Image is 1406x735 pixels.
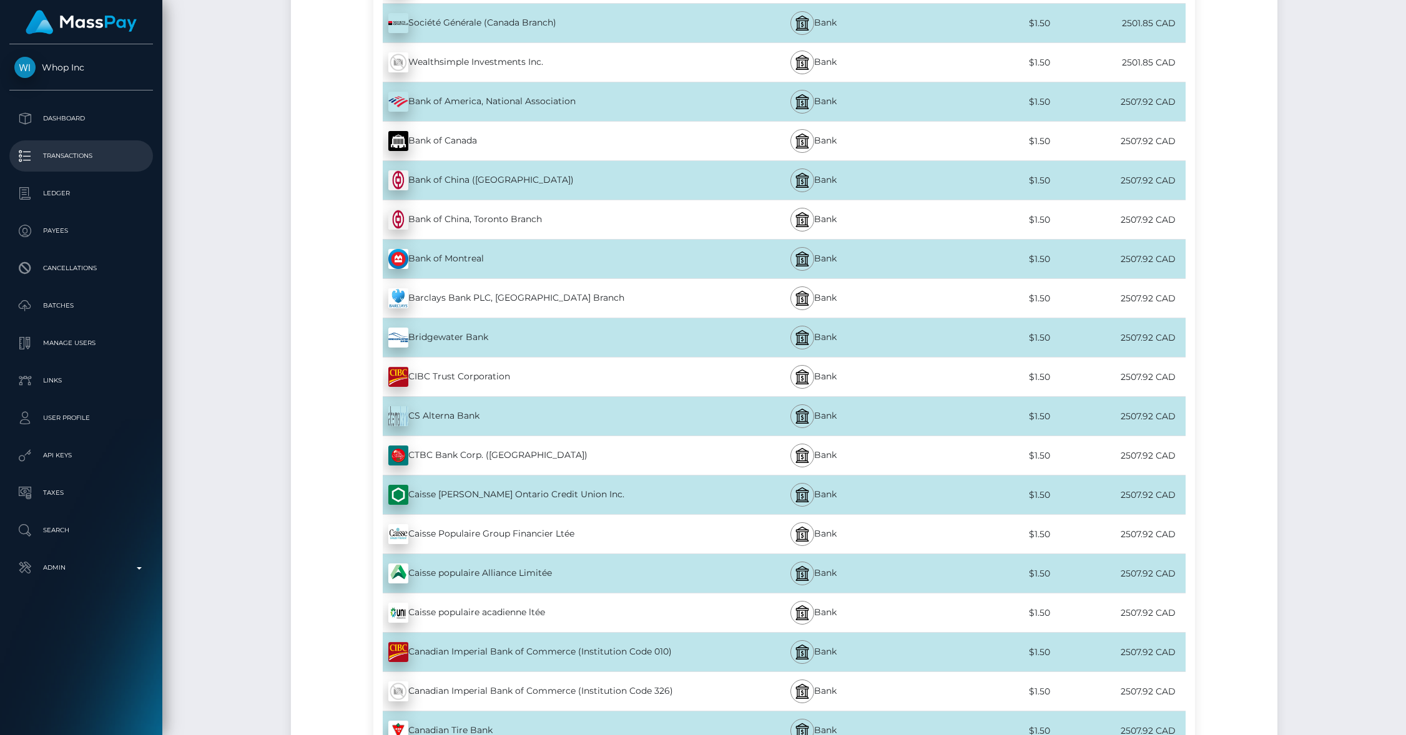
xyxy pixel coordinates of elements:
[915,88,1050,116] div: $1.50
[712,672,915,711] div: Bank
[388,170,408,190] img: Bw1GDDtYj7u3AAAAAElFTkSuQmCC
[9,477,153,509] a: Taxes
[9,365,153,396] a: Links
[1050,402,1186,431] div: 2507.92 CAD
[712,515,915,553] div: Bank
[915,678,1050,706] div: $1.50
[795,173,810,188] img: bank.svg
[373,163,712,198] div: Bank of China ([GEOGRAPHIC_DATA])
[795,684,810,699] img: bank.svg
[712,200,915,239] div: Bank
[388,681,408,701] img: wMhJQYtZFAryAAAAABJRU5ErkJggg==
[9,140,153,172] a: Transactions
[9,402,153,434] a: User Profile
[712,279,915,318] div: Bank
[915,481,1050,509] div: $1.50
[915,285,1050,313] div: $1.50
[9,103,153,134] a: Dashboard
[1050,9,1186,37] div: 2501.85 CAD
[1050,206,1186,234] div: 2507.92 CAD
[915,206,1050,234] div: $1.50
[1050,363,1186,391] div: 2507.92 CAD
[795,212,810,227] img: bank.svg
[795,409,810,424] img: bank.svg
[795,645,810,660] img: bank.svg
[14,334,148,353] p: Manage Users
[373,635,712,669] div: Canadian Imperial Bank of Commerce (Institution Code 010)
[795,330,810,345] img: bank.svg
[1050,324,1186,352] div: 2507.92 CAD
[388,13,408,33] img: AbNV1DfzAU81AAAAAElFTkSuQmCC
[712,240,915,278] div: Bank
[712,593,915,632] div: Bank
[388,445,408,465] img: 2Q==
[373,124,712,158] div: Bank of Canada
[373,241,712,276] div: Bank of Montreal
[712,161,915,200] div: Bank
[915,402,1050,431] div: $1.50
[1050,127,1186,155] div: 2507.92 CAD
[9,290,153,321] a: Batches
[373,517,712,552] div: Caisse Populaire Group Financier Ltée
[14,147,148,165] p: Transactions
[1050,599,1186,627] div: 2507.92 CAD
[373,674,712,709] div: Canadian Imperial Bank of Commerce (Institution Code 326)
[795,94,810,109] img: bank.svg
[9,440,153,471] a: API Keys
[795,251,810,266] img: bank.svg
[388,52,408,72] img: wMhJQYtZFAryAAAAABJRU5ErkJggg==
[14,484,148,502] p: Taxes
[712,318,915,357] div: Bank
[373,477,712,512] div: Caisse [PERSON_NAME] Ontario Credit Union Inc.
[14,558,148,577] p: Admin
[1050,49,1186,77] div: 2501.85 CAD
[388,92,408,112] img: BzpRsktuUxb0AAAAAElFTkSuQmCC
[1050,520,1186,548] div: 2507.92 CAD
[9,552,153,583] a: Admin
[14,184,148,203] p: Ledger
[712,4,915,42] div: Bank
[712,633,915,671] div: Bank
[795,55,810,70] img: bank.svg
[9,253,153,284] a: Cancellations
[712,436,915,475] div: Bank
[915,520,1050,548] div: $1.50
[373,320,712,355] div: Bridgewater Bank
[388,485,408,505] img: Y6AkNDvMyTjK3gEhIQFP8Xygn5HQEjo9xmS8RU8Av8ff5wLvYKsWDoAAAAASUVORK5CYII=
[373,202,712,237] div: Bank of China, Toronto Branch
[373,556,712,591] div: Caisse populaire Alliance Limitée
[26,10,137,34] img: MassPay Logo
[373,6,712,41] div: Société Générale (Canada Branch)
[915,245,1050,273] div: $1.50
[712,554,915,593] div: Bank
[9,328,153,359] a: Manage Users
[388,563,408,583] img: z2ogD9VNyFAAAAAAElFTkSuQmCC
[9,215,153,246] a: Payees
[1050,88,1186,116] div: 2507.92 CAD
[915,638,1050,666] div: $1.50
[915,9,1050,37] div: $1.50
[1050,678,1186,706] div: 2507.92 CAD
[14,259,148,278] p: Cancellations
[795,16,810,31] img: bank.svg
[388,131,408,151] img: 2Q==
[388,288,408,308] img: W7j
[373,595,712,630] div: Caisse populaire acadienne ltée
[712,358,915,396] div: Bank
[915,167,1050,195] div: $1.50
[14,521,148,540] p: Search
[795,605,810,620] img: bank.svg
[712,122,915,160] div: Bank
[373,438,712,473] div: CTBC Bank Corp. ([GEOGRAPHIC_DATA])
[9,62,153,73] span: Whop Inc
[712,475,915,514] div: Bank
[795,448,810,463] img: bank.svg
[1050,167,1186,195] div: 2507.92 CAD
[1050,481,1186,509] div: 2507.92 CAD
[388,367,408,387] img: UYnbESACFiPAH3RreczqjER4CZAQudGRhmIgPUIkNCt5zOqMRHgJkBC50ZGGYiA9QiQ0K3nM6oxEeAmQELnRkYZiID1CJDQre...
[712,82,915,121] div: Bank
[1050,442,1186,470] div: 2507.92 CAD
[795,291,810,306] img: bank.svg
[388,406,408,426] img: V+0UKyyFzbwAAAAASUVORK5CYII=
[388,249,408,269] img: 2Q==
